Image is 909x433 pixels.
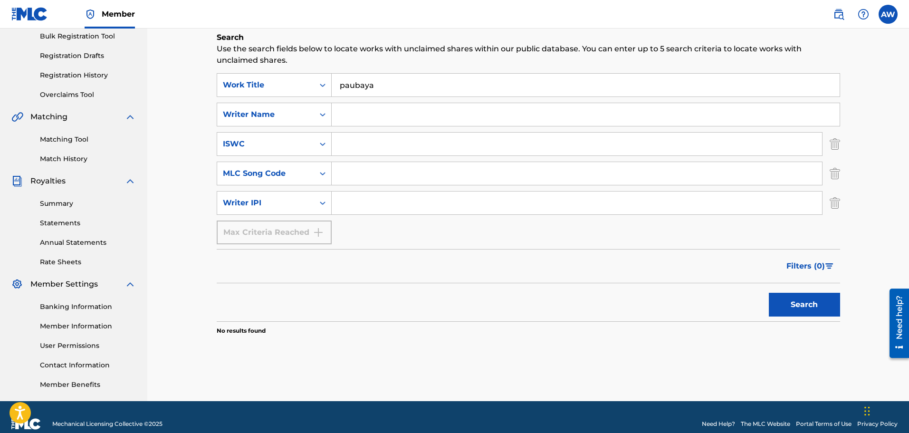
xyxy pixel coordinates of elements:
a: Statements [40,218,136,228]
img: logo [11,418,41,430]
div: Writer Name [223,109,308,120]
img: help [858,9,869,20]
a: Banking Information [40,302,136,312]
img: expand [124,111,136,123]
img: filter [825,263,833,269]
img: expand [124,175,136,187]
img: Delete Criterion [830,162,840,185]
a: Registration History [40,70,136,80]
button: Filters (0) [781,254,840,278]
span: Matching [30,111,67,123]
a: Match History [40,154,136,164]
img: Royalties [11,175,23,187]
a: Registration Drafts [40,51,136,61]
span: Royalties [30,175,66,187]
div: MLC Song Code [223,168,308,179]
div: Writer IPI [223,197,308,209]
a: The MLC Website [741,420,790,428]
div: Help [854,5,873,24]
a: Bulk Registration Tool [40,31,136,41]
a: Annual Statements [40,238,136,248]
img: search [833,9,844,20]
a: Public Search [829,5,848,24]
img: expand [124,279,136,290]
div: ISWC [223,138,308,150]
img: Matching [11,111,23,123]
a: Member Information [40,321,136,331]
a: Privacy Policy [857,420,898,428]
img: Delete Criterion [830,191,840,215]
p: Use the search fields below to locate works with unclaimed shares within our public database. You... [217,43,840,66]
a: Overclaims Tool [40,90,136,100]
h6: Search [217,32,840,43]
span: Filters ( 0 ) [786,260,825,272]
a: Summary [40,199,136,209]
button: Search [769,293,840,317]
p: No results found [217,327,266,335]
img: Delete Criterion [830,132,840,156]
a: Member Benefits [40,380,136,390]
div: Drag [864,397,870,425]
a: Need Help? [702,420,735,428]
form: Search Form [217,73,840,321]
iframe: Resource Center [882,285,909,361]
a: Rate Sheets [40,257,136,267]
a: Portal Terms of Use [796,420,852,428]
a: Contact Information [40,360,136,370]
img: MLC Logo [11,7,48,21]
img: Top Rightsholder [85,9,96,20]
span: Mechanical Licensing Collective © 2025 [52,420,163,428]
span: Member [102,9,135,19]
img: Member Settings [11,279,23,290]
div: User Menu [879,5,898,24]
span: Member Settings [30,279,98,290]
a: Matching Tool [40,135,136,144]
div: Work Title [223,79,308,91]
a: User Permissions [40,341,136,351]
iframe: Chat Widget [861,387,909,433]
